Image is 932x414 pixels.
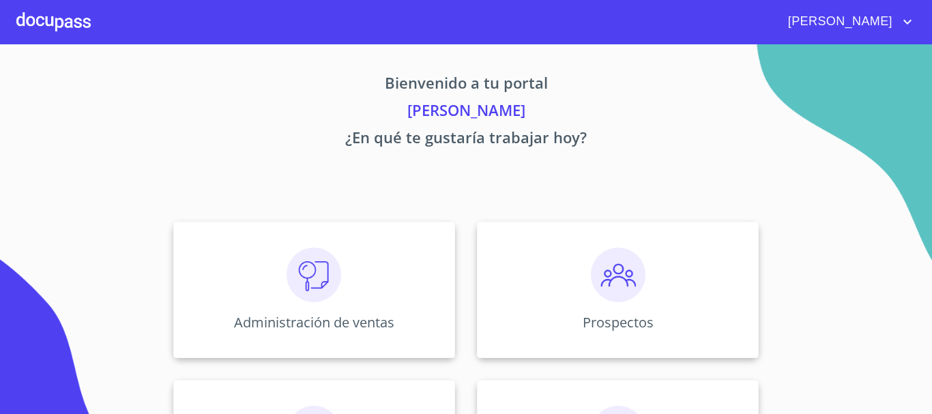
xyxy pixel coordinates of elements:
[46,72,886,99] p: Bienvenido a tu portal
[591,248,645,302] img: prospectos.png
[287,248,341,302] img: consulta.png
[46,126,886,153] p: ¿En qué te gustaría trabajar hoy?
[778,11,916,33] button: account of current user
[583,313,654,331] p: Prospectos
[46,99,886,126] p: [PERSON_NAME]
[234,313,394,331] p: Administración de ventas
[778,11,899,33] span: [PERSON_NAME]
